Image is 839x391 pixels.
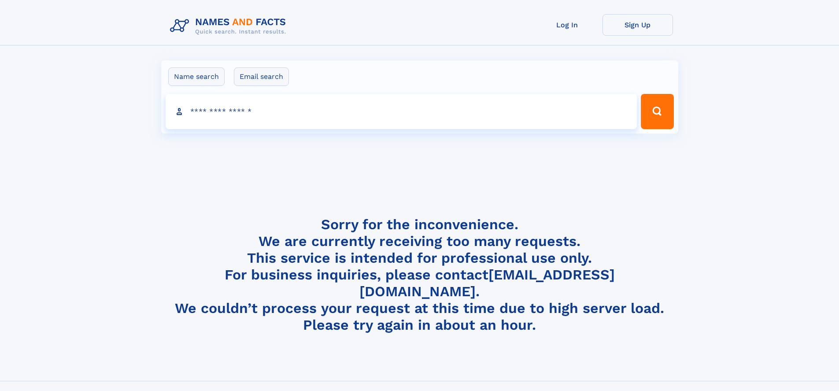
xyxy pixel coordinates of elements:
[166,216,673,334] h4: Sorry for the inconvenience. We are currently receiving too many requests. This service is intend...
[166,94,637,129] input: search input
[359,266,615,300] a: [EMAIL_ADDRESS][DOMAIN_NAME]
[602,14,673,36] a: Sign Up
[641,94,673,129] button: Search Button
[166,14,293,38] img: Logo Names and Facts
[234,67,289,86] label: Email search
[168,67,225,86] label: Name search
[532,14,602,36] a: Log In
